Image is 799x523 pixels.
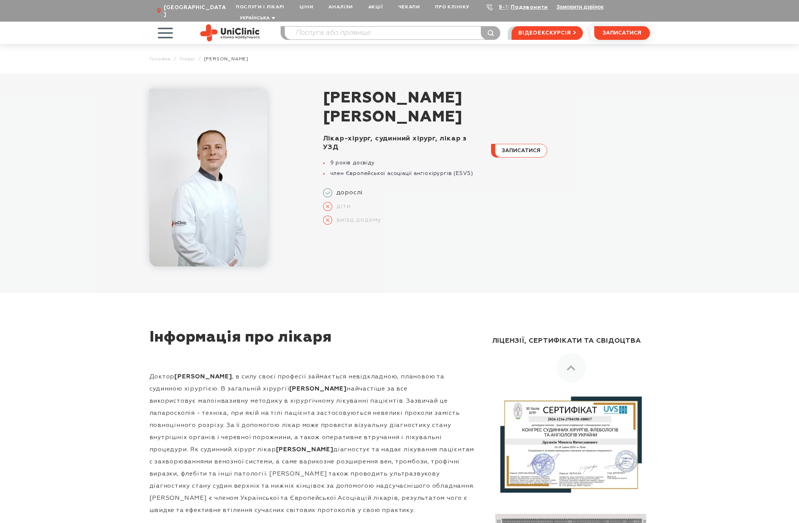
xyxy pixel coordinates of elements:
[512,26,582,40] a: відеоекскурсія
[240,16,270,20] span: Українська
[332,189,363,197] span: дорослі
[499,5,515,10] a: 9-103
[323,159,482,166] li: 9 років досвіду
[149,56,171,62] a: Головна
[238,16,275,21] button: Українська
[594,26,650,40] button: записатися
[323,89,650,127] h1: [PERSON_NAME]
[556,4,603,10] button: Замовити дзвінок
[276,447,333,453] strong: [PERSON_NAME]
[323,89,650,108] span: [PERSON_NAME]
[149,329,479,358] div: Інформація про лікаря
[323,170,482,177] li: член Європейської асоціації ангіохірургів (ESVS)
[149,371,479,517] p: Доктор , в силу своєї професії займається невідкладною, плановою та судинною хірургією. В загальн...
[502,148,540,153] span: записатися
[179,56,195,62] a: Лікарі
[164,4,228,18] span: [GEOGRAPHIC_DATA]
[492,329,650,353] div: Ліцензії, сертифікати та свідоцтва
[200,24,260,41] img: Uniclinic
[174,374,232,380] strong: [PERSON_NAME]
[323,134,482,152] div: Лікар-хірург, судинний хірург, лікар з УЗД
[518,27,571,39] span: відеоекскурсія
[603,30,641,36] span: записатися
[332,203,351,210] span: діти
[149,89,267,266] img: Дружкін Микита Вячеславович
[289,386,347,392] strong: [PERSON_NAME]
[204,56,248,62] span: [PERSON_NAME]
[332,216,381,224] span: виїзд додому
[491,144,547,158] button: записатися
[511,5,548,10] a: Подзвонити
[285,27,500,39] input: Послуга або прізвище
